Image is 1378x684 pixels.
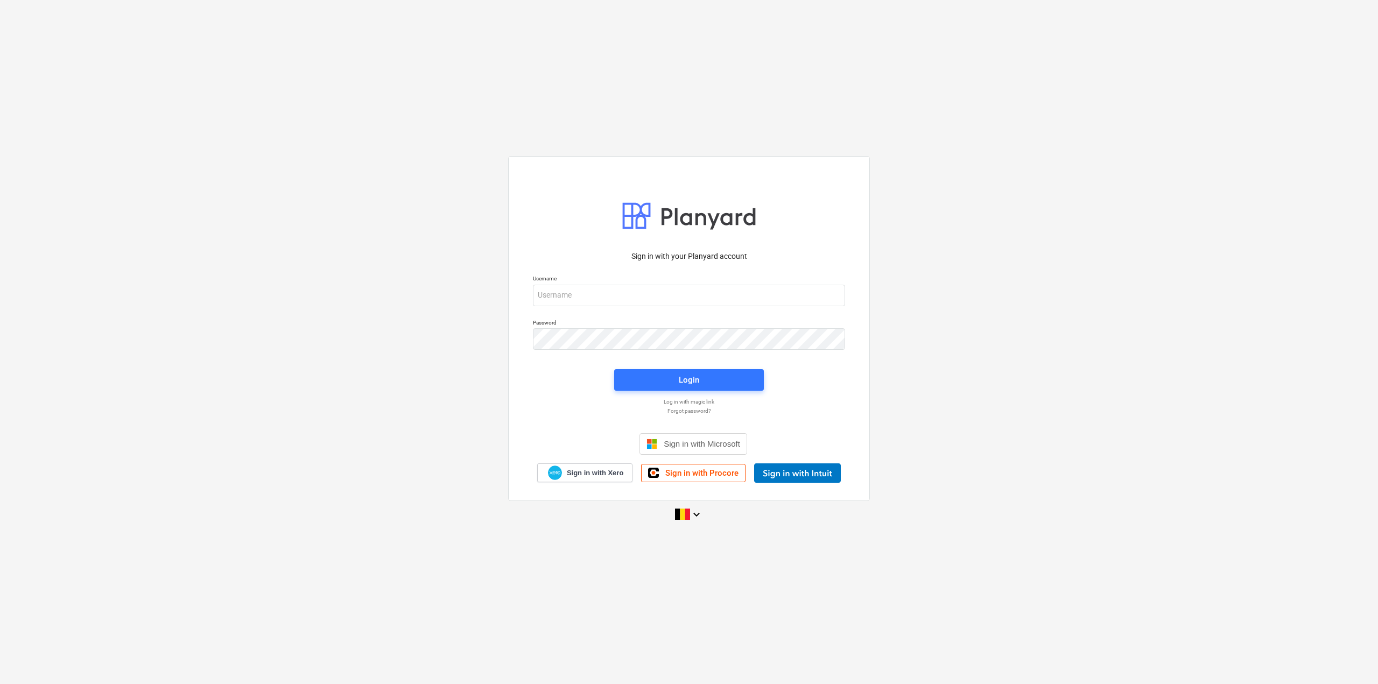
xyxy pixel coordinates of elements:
span: Sign in with Procore [665,468,739,478]
button: Login [614,369,764,391]
a: Sign in with Procore [641,464,746,482]
a: Sign in with Xero [537,463,633,482]
img: Microsoft logo [646,439,657,449]
p: Sign in with your Planyard account [533,251,845,262]
span: Sign in with Xero [567,468,623,478]
p: Password [533,319,845,328]
i: keyboard_arrow_down [690,508,703,521]
div: Login [679,373,699,387]
a: Log in with magic link [528,398,850,405]
p: Username [533,275,845,284]
span: Sign in with Microsoft [664,439,740,448]
a: Forgot password? [528,407,850,414]
img: Xero logo [548,466,562,480]
input: Username [533,285,845,306]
